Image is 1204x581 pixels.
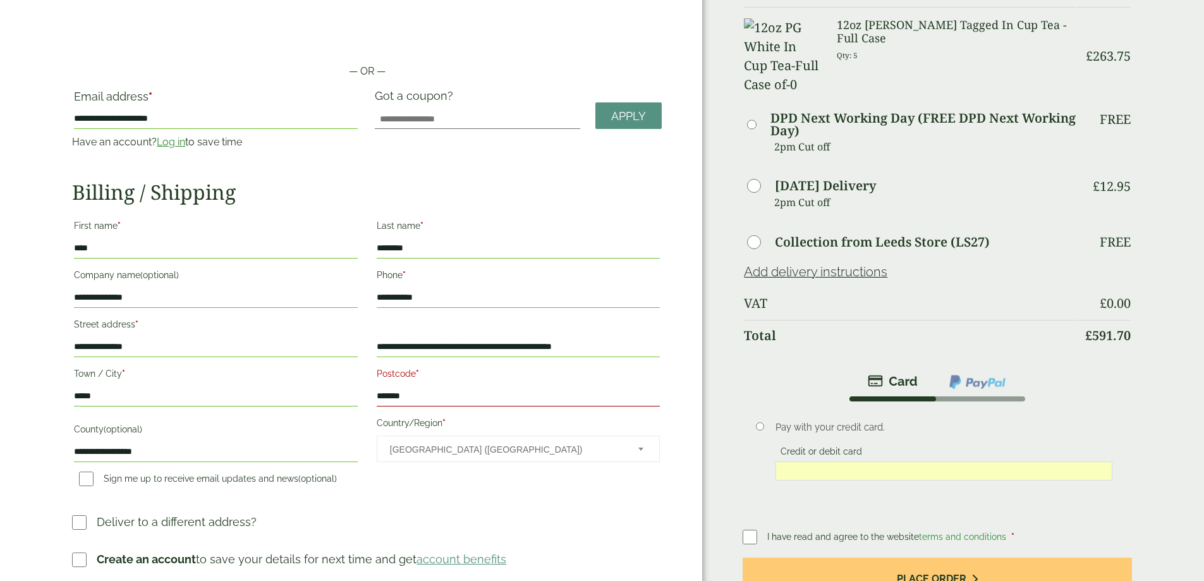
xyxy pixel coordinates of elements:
[837,51,858,60] small: Qty: 5
[72,135,359,150] p: Have an account? to save time
[74,420,357,442] label: County
[744,264,887,279] a: Add delivery instructions
[118,221,121,231] abbr: required
[1085,327,1092,344] span: £
[442,418,446,428] abbr: required
[375,89,458,109] label: Got a coupon?
[1100,235,1131,250] p: Free
[74,217,357,238] label: First name
[774,137,1076,156] p: 2pm Cut off
[135,319,138,329] abbr: required
[97,551,506,568] p: to save your details for next time and get
[122,369,125,379] abbr: required
[74,365,357,386] label: Town / City
[97,513,257,530] p: Deliver to a different address?
[377,414,660,436] label: Country/Region
[775,180,876,192] label: [DATE] Delivery
[1085,327,1131,344] bdi: 591.70
[74,474,342,487] label: Sign me up to receive email updates and news
[416,369,419,379] abbr: required
[1011,532,1014,542] abbr: required
[837,18,1076,46] h3: 12oz [PERSON_NAME] Tagged In Cup Tea - Full Case
[140,270,179,280] span: (optional)
[1093,178,1100,195] span: £
[74,315,357,337] label: Street address
[377,436,660,462] span: Country/Region
[72,64,662,79] p: — OR —
[1100,295,1131,312] bdi: 0.00
[767,532,1009,542] span: I have read and agree to the website
[377,266,660,288] label: Phone
[72,23,662,49] iframe: Secure payment button frame
[298,474,337,484] span: (optional)
[104,424,142,434] span: (optional)
[417,553,506,566] a: account benefits
[1100,112,1131,127] p: Free
[420,221,423,231] abbr: required
[403,270,406,280] abbr: required
[1093,178,1131,195] bdi: 12.95
[611,109,646,123] span: Apply
[868,374,918,389] img: stripe.png
[74,266,357,288] label: Company name
[948,374,1007,390] img: ppcp-gateway.png
[157,136,185,148] a: Log in
[149,90,152,103] abbr: required
[775,420,1112,434] p: Pay with your credit card.
[775,236,990,248] label: Collection from Leeds Store (LS27)
[774,193,1076,212] p: 2pm Cut off
[1100,295,1107,312] span: £
[1086,47,1093,64] span: £
[744,288,1076,319] th: VAT
[74,91,357,109] label: Email address
[377,217,660,238] label: Last name
[919,532,1006,542] a: terms and conditions
[770,112,1076,137] label: DPD Next Working Day (FREE DPD Next Working Day)
[779,465,1109,477] iframe: Secure card payment input frame
[595,102,662,130] a: Apply
[1086,47,1131,64] bdi: 263.75
[390,436,621,463] span: United Kingdom (UK)
[79,472,94,486] input: Sign me up to receive email updates and news(optional)
[775,446,867,460] label: Credit or debit card
[72,180,662,204] h2: Billing / Shipping
[377,365,660,386] label: Postcode
[744,320,1076,351] th: Total
[97,553,196,566] strong: Create an account
[744,18,821,94] img: 12oz PG White In Cup Tea-Full Case of-0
